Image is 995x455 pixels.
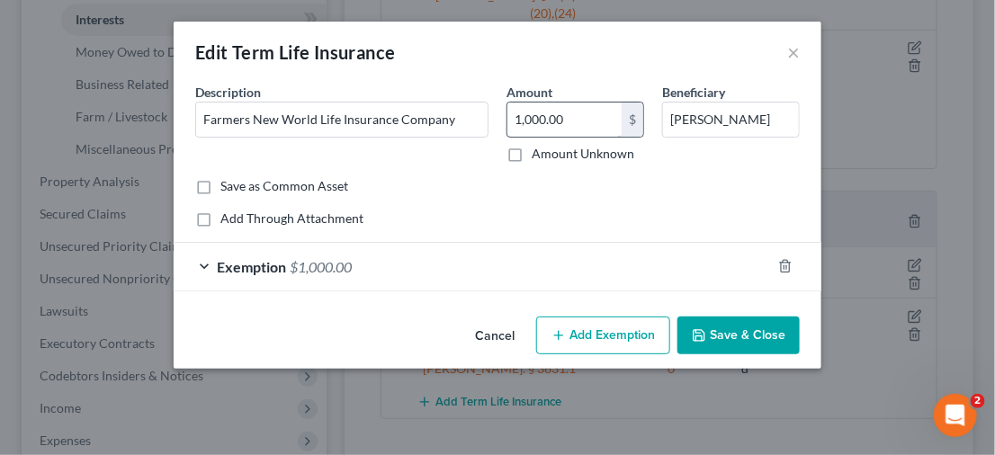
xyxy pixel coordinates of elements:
input: -- [663,103,799,137]
input: 0.00 [507,103,622,137]
div: Edit Term Life Insurance [195,40,396,65]
label: Amount [506,83,552,102]
label: Amount Unknown [532,145,634,163]
input: Describe... [196,103,488,137]
div: $ [622,103,643,137]
span: $1,000.00 [290,258,352,275]
iframe: Intercom live chat [934,394,977,437]
span: 2 [971,394,985,408]
span: Description [195,85,261,100]
button: Save & Close [677,317,800,354]
span: Exemption [217,258,286,275]
label: Add Through Attachment [220,210,363,227]
label: Save as Common Asset [220,177,348,195]
label: Beneficiary [662,83,725,102]
button: Add Exemption [536,317,670,354]
button: × [787,41,800,63]
button: Cancel [461,318,529,354]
